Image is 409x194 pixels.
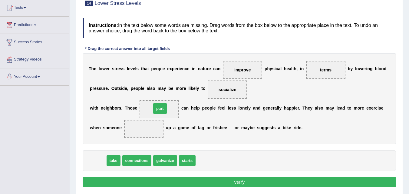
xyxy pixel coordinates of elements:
[133,66,135,71] b: e
[228,106,229,110] b: l
[119,125,122,130] b: e
[111,86,115,91] b: O
[115,106,117,110] b: o
[149,86,150,91] b: l
[231,106,234,110] b: s
[136,66,139,71] b: s
[245,106,247,110] b: e
[370,66,373,71] b: g
[127,106,130,110] b: h
[130,66,133,71] b: v
[296,66,298,71] b: ,
[135,66,136,71] b: l
[202,106,205,110] b: p
[117,106,119,110] b: r
[125,86,127,91] b: e
[89,66,91,71] b: T
[110,106,112,110] b: h
[212,106,213,110] b: l
[220,125,223,130] b: b
[92,86,94,91] b: r
[295,106,298,110] b: e
[219,87,236,92] span: socialize
[94,66,96,71] b: e
[120,66,122,71] b: s
[235,125,237,130] b: o
[268,106,271,110] b: n
[156,66,159,71] b: o
[305,106,308,110] b: h
[356,66,359,71] b: o
[112,66,114,71] b: s
[263,106,266,110] b: g
[105,125,108,130] b: o
[239,106,242,110] b: o
[336,106,338,110] b: l
[302,106,305,110] b: T
[141,86,142,91] b: l
[216,66,218,71] b: a
[108,125,112,130] b: m
[168,125,171,130] b: p
[318,106,321,110] b: s
[0,34,69,49] a: Success Stories
[147,86,149,91] b: a
[157,86,161,91] b: m
[286,125,289,130] b: k
[163,66,165,71] b: e
[171,86,173,91] b: e
[207,66,208,71] b: r
[360,106,361,110] b: r
[107,106,110,110] b: g
[170,66,172,71] b: x
[215,125,216,130] b: r
[196,106,197,110] b: l
[248,106,251,110] b: y
[164,86,166,91] b: y
[308,106,310,110] b: e
[349,106,351,110] b: o
[275,66,276,71] b: i
[283,125,285,130] b: b
[103,106,106,110] b: e
[278,106,279,110] b: l
[209,125,211,130] b: r
[280,66,282,71] b: l
[121,86,122,91] b: i
[278,125,280,130] b: a
[332,106,334,110] b: y
[256,106,258,110] b: n
[265,125,267,130] b: g
[106,106,107,110] b: i
[381,106,384,110] b: e
[359,66,362,71] b: w
[338,106,340,110] b: e
[378,66,379,71] b: l
[128,66,130,71] b: e
[253,106,256,110] b: a
[90,125,93,130] b: w
[375,66,378,71] b: b
[184,86,186,91] b: e
[379,66,381,71] b: o
[131,86,134,91] b: p
[347,106,349,110] b: t
[204,66,207,71] b: u
[299,125,302,130] b: e
[315,106,317,110] b: a
[94,86,97,91] b: e
[209,106,212,110] b: p
[209,66,211,71] b: e
[277,106,278,110] b: l
[238,106,239,110] b: l
[192,66,193,71] b: i
[186,106,189,110] b: n
[0,17,69,32] a: Predictions
[161,66,163,71] b: l
[294,106,295,110] b: i
[85,1,93,6] span: 14
[108,86,109,91] b: .
[199,125,202,130] b: a
[94,0,141,6] small: Lower Stress Levels
[207,106,210,110] b: o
